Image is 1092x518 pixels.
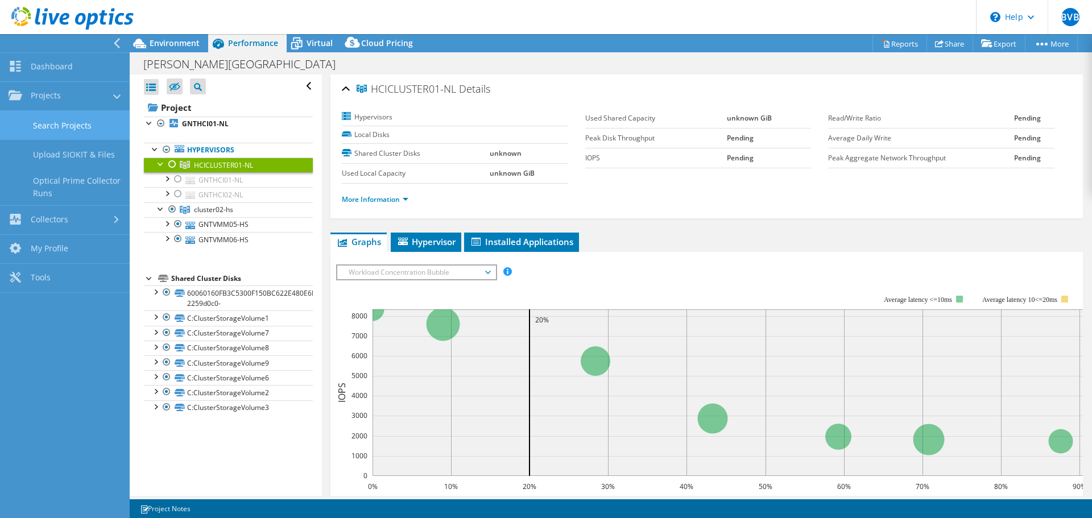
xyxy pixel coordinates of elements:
[982,296,1057,304] tspan: Average latency 10<=20ms
[144,341,313,355] a: C:ClusterStorageVolume8
[1014,153,1041,163] b: Pending
[396,236,456,247] span: Hypervisor
[872,35,927,52] a: Reports
[144,202,313,217] a: cluster02-hs
[585,152,727,164] label: IOPS
[342,148,489,159] label: Shared Cluster Disks
[973,35,1025,52] a: Export
[884,296,952,304] tspan: Average latency <=10ms
[150,38,200,48] span: Environment
[727,133,754,143] b: Pending
[144,310,313,325] a: C:ClusterStorageVolume1
[444,482,458,491] text: 10%
[194,160,253,170] span: HCICLUSTER01-NL
[342,129,489,140] label: Local Disks
[990,12,1000,22] svg: \n
[351,351,367,360] text: 6000
[144,232,313,247] a: GNTVMM06-HS
[363,471,367,480] text: 0
[351,371,367,380] text: 5000
[132,502,198,516] a: Project Notes
[535,315,549,325] text: 20%
[585,113,727,124] label: Used Shared Capacity
[828,132,1014,144] label: Average Daily Write
[1014,133,1041,143] b: Pending
[144,187,313,202] a: GNTHCI02-NL
[182,119,229,129] b: GNTHCI01-NL
[144,285,313,310] a: 60060160FB3C5300F150BC622E480E6E-2259d0c0-
[336,383,348,403] text: IOPS
[144,400,313,415] a: C:ClusterStorageVolume3
[459,82,490,96] span: Details
[747,495,784,507] text: Capacity
[357,84,456,95] span: HCICLUSTER01-NL
[351,311,367,321] text: 8000
[342,168,489,179] label: Used Local Capacity
[336,236,381,247] span: Graphs
[759,482,772,491] text: 50%
[1073,482,1086,491] text: 90%
[144,172,313,187] a: GNTHCI01-NL
[994,482,1008,491] text: 80%
[828,152,1014,164] label: Peak Aggregate Network Throughput
[1061,8,1079,26] span: BVB
[916,482,929,491] text: 70%
[342,194,408,204] a: More Information
[307,38,333,48] span: Virtual
[351,391,367,400] text: 4000
[1014,113,1041,123] b: Pending
[1025,35,1078,52] a: More
[342,111,489,123] label: Hypervisors
[368,482,378,491] text: 0%
[171,272,313,285] div: Shared Cluster Disks
[144,370,313,385] a: C:ClusterStorageVolume6
[680,482,693,491] text: 40%
[144,217,313,232] a: GNTVMM05-HS
[601,482,615,491] text: 30%
[144,158,313,172] a: HCICLUSTER01-NL
[727,153,754,163] b: Pending
[351,431,367,441] text: 2000
[138,58,353,71] h1: [PERSON_NAME][GEOGRAPHIC_DATA]
[144,355,313,370] a: C:ClusterStorageVolume9
[585,132,727,144] label: Peak Disk Throughput
[194,205,233,214] span: cluster02-hs
[470,236,573,247] span: Installed Applications
[490,148,522,158] b: unknown
[727,113,772,123] b: unknown GiB
[144,98,313,117] a: Project
[351,451,367,461] text: 1000
[144,326,313,341] a: C:ClusterStorageVolume7
[828,113,1014,124] label: Read/Write Ratio
[351,411,367,420] text: 3000
[523,482,536,491] text: 20%
[361,38,413,48] span: Cloud Pricing
[144,143,313,158] a: Hypervisors
[228,38,278,48] span: Performance
[343,266,489,279] span: Workload Concentration Bubble
[837,482,851,491] text: 60%
[144,385,313,400] a: C:ClusterStorageVolume2
[351,331,367,341] text: 7000
[144,117,313,131] a: GNTHCI01-NL
[926,35,973,52] a: Share
[490,168,535,178] b: unknown GiB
